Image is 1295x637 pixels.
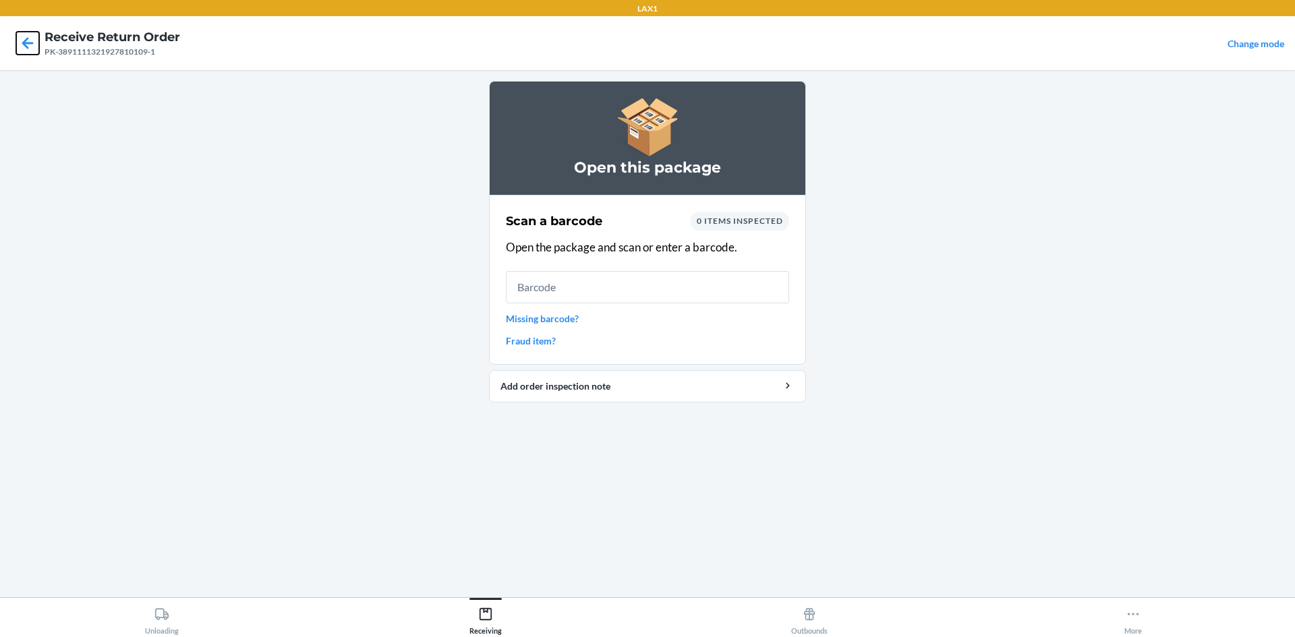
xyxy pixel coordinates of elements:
[1124,601,1142,635] div: More
[145,601,179,635] div: Unloading
[506,239,789,256] p: Open the package and scan or enter a barcode.
[489,370,806,402] button: Add order inspection note
[506,271,789,303] input: Barcode
[469,601,502,635] div: Receiving
[647,598,971,635] button: Outbounds
[791,601,828,635] div: Outbounds
[971,598,1295,635] button: More
[506,334,789,348] a: Fraud item?
[500,379,795,393] div: Add order inspection note
[506,311,789,326] a: Missing barcode?
[45,28,180,46] h4: Receive Return Order
[45,46,180,58] div: PK-3891111321927810109-1
[1228,38,1284,49] a: Change mode
[637,3,658,15] p: LAX1
[506,157,789,179] h3: Open this package
[324,598,647,635] button: Receiving
[506,212,602,230] h2: Scan a barcode
[697,216,783,226] span: 0 items inspected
